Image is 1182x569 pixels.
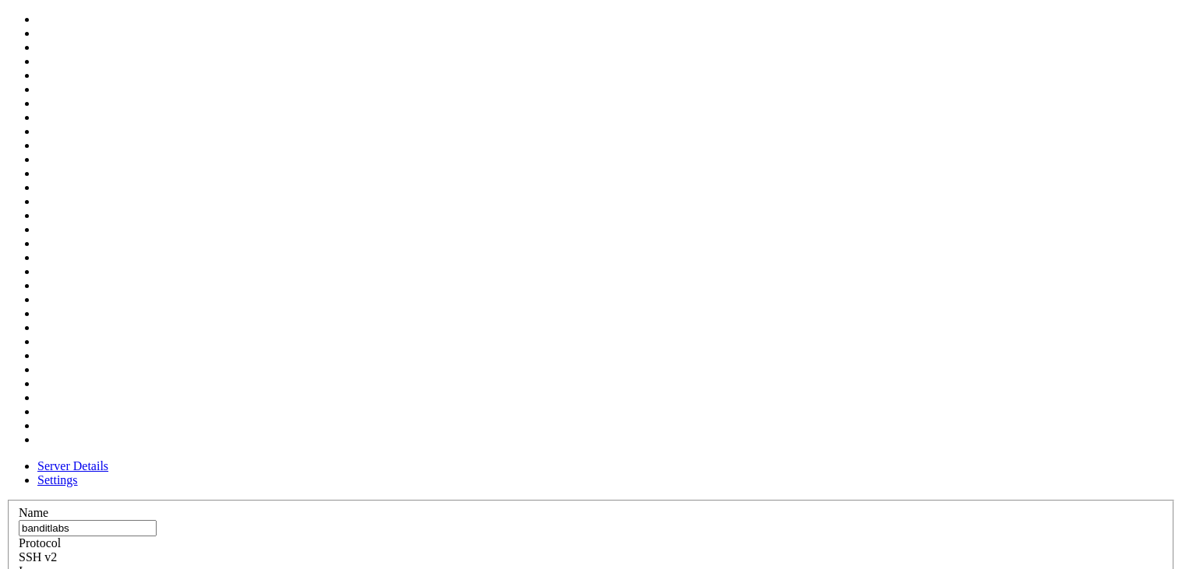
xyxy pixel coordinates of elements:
[19,550,1163,564] div: SSH v2
[19,536,61,550] label: Protocol
[19,550,57,564] span: SSH v2
[19,520,157,536] input: Server Name
[37,459,108,472] a: Server Details
[19,506,48,519] label: Name
[37,473,78,486] a: Settings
